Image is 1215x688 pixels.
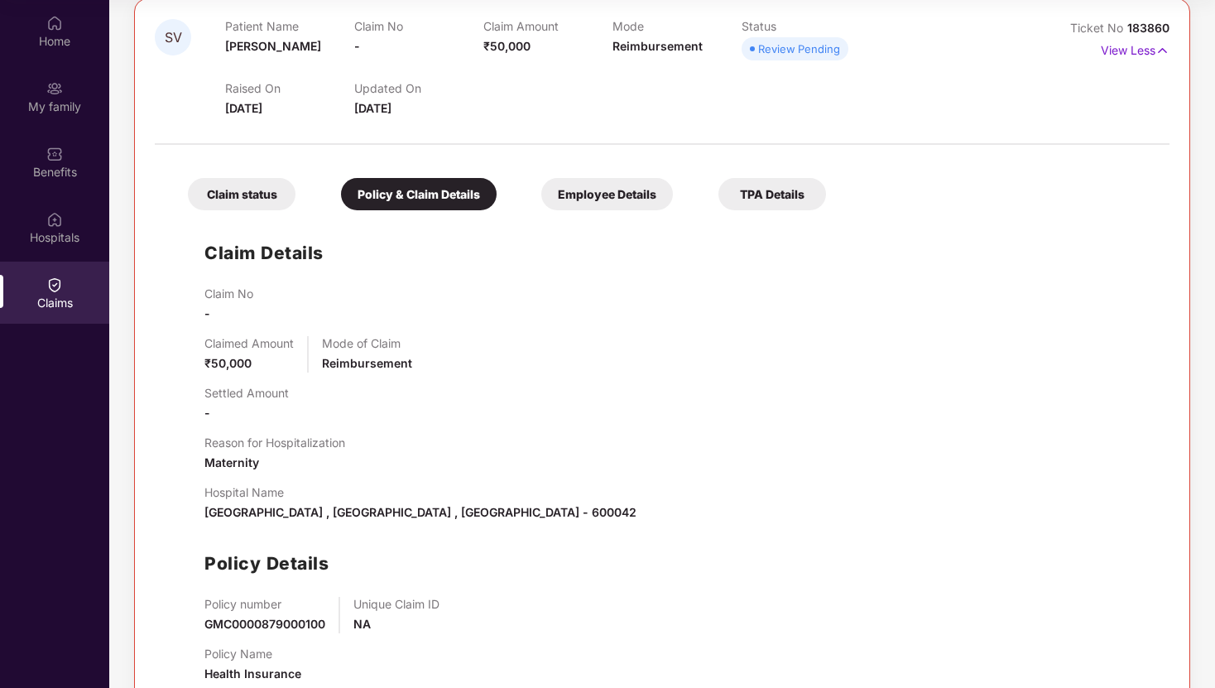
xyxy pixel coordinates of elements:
span: NA [353,617,371,631]
p: Mode [612,19,742,33]
span: SV [165,31,182,45]
span: Ticket No [1070,21,1127,35]
span: - [204,406,210,420]
p: Patient Name [225,19,354,33]
span: Reimbursement [612,39,703,53]
span: ₹50,000 [204,356,252,370]
div: TPA Details [718,178,826,210]
div: Claim status [188,178,295,210]
img: svg+xml;base64,PHN2ZyB4bWxucz0iaHR0cDovL3d3dy53My5vcmcvMjAwMC9zdmciIHdpZHRoPSIxNyIgaGVpZ2h0PSIxNy... [1155,41,1169,60]
div: Employee Details [541,178,673,210]
p: Raised On [225,81,354,95]
p: View Less [1101,37,1169,60]
span: [PERSON_NAME] [225,39,321,53]
div: Policy & Claim Details [341,178,497,210]
img: svg+xml;base64,PHN2ZyBpZD0iQ2xhaW0iIHhtbG5zPSJodHRwOi8vd3d3LnczLm9yZy8yMDAwL3N2ZyIgd2lkdGg9IjIwIi... [46,277,63,293]
p: Updated On [354,81,483,95]
p: Reason for Hospitalization [204,435,345,450]
img: svg+xml;base64,PHN2ZyBpZD0iSG9tZSIgeG1sbnM9Imh0dHA6Ly93d3cudzMub3JnLzIwMDAvc3ZnIiB3aWR0aD0iMjAiIG... [46,15,63,31]
span: - [354,39,360,53]
p: Policy number [204,597,325,611]
p: Hospital Name [204,485,636,499]
span: Maternity [204,455,259,469]
p: Claim Amount [483,19,612,33]
p: Policy Name [204,647,301,661]
span: [GEOGRAPHIC_DATA] , [GEOGRAPHIC_DATA] , [GEOGRAPHIC_DATA] - 600042 [204,505,636,519]
h1: Policy Details [204,550,329,577]
span: [DATE] [354,101,391,115]
p: Claim No [354,19,483,33]
span: GMC0000879000100 [204,617,325,631]
img: svg+xml;base64,PHN2ZyB3aWR0aD0iMjAiIGhlaWdodD0iMjAiIHZpZXdCb3g9IjAgMCAyMCAyMCIgZmlsbD0ibm9uZSIgeG... [46,80,63,97]
img: svg+xml;base64,PHN2ZyBpZD0iQmVuZWZpdHMiIHhtbG5zPSJodHRwOi8vd3d3LnczLm9yZy8yMDAwL3N2ZyIgd2lkdGg9Ij... [46,146,63,162]
span: Reimbursement [322,356,412,370]
p: Status [742,19,871,33]
p: Unique Claim ID [353,597,439,611]
span: Health Insurance [204,666,301,681]
p: Claimed Amount [204,336,294,350]
img: svg+xml;base64,PHN2ZyBpZD0iSG9zcGl0YWxzIiB4bWxucz0iaHR0cDovL3d3dy53My5vcmcvMjAwMC9zdmciIHdpZHRoPS... [46,211,63,228]
span: ₹50,000 [483,39,531,53]
p: Settled Amount [204,386,289,400]
p: Mode of Claim [322,336,412,350]
p: Claim No [204,286,253,301]
span: [DATE] [225,101,262,115]
span: - [204,306,210,320]
h1: Claim Details [204,239,324,267]
span: 183860 [1127,21,1169,35]
div: Review Pending [758,41,840,57]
